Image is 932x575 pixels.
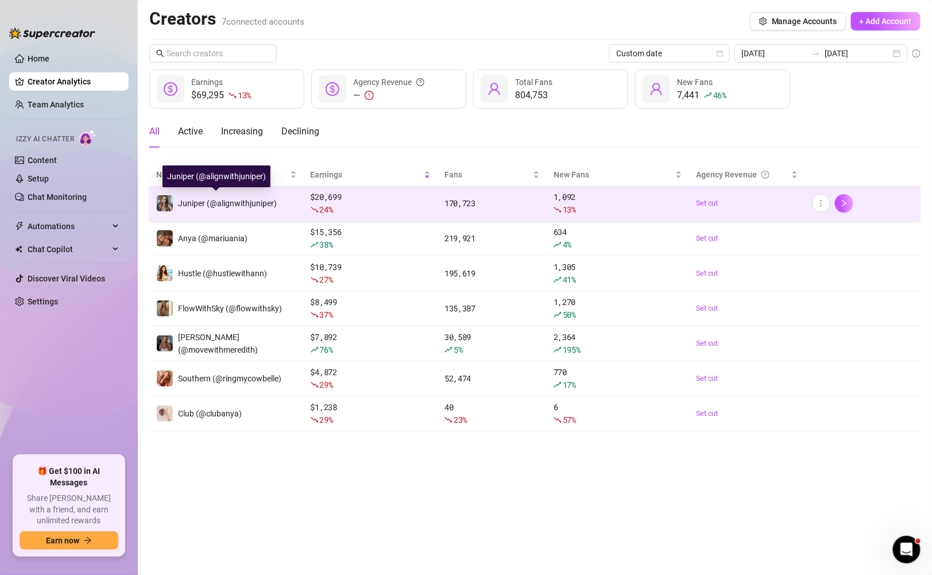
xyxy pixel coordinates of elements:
[311,346,319,354] span: rise
[157,195,173,211] img: Juniper (@alignwithjuniper)
[320,344,333,355] span: 76 %
[444,416,453,424] span: fall
[563,274,576,285] span: 41 %
[157,230,173,246] img: Anya (@mariuania)
[320,309,333,320] span: 37 %
[444,302,540,315] div: 135,387
[167,47,261,60] input: Search creators
[438,164,547,186] th: Fans
[649,82,663,96] span: user
[178,409,242,418] span: Club (@clubanya)
[696,338,798,349] a: Set cut
[811,49,821,58] span: swap-right
[191,78,223,87] span: Earnings
[444,401,540,426] div: 40
[840,199,848,207] span: right
[28,174,49,183] a: Setup
[696,373,798,384] a: Set cut
[554,226,682,251] div: 634
[554,296,682,321] div: 1,270
[320,274,333,285] span: 27 %
[229,91,237,99] span: fall
[15,245,22,253] img: Chat Copilot
[178,333,258,354] span: [PERSON_NAME] (@movewithmeredith)
[554,346,562,354] span: rise
[563,344,581,355] span: 195 %
[835,194,853,213] button: right
[563,204,576,215] span: 13 %
[772,17,837,26] span: Manage Accounts
[157,406,173,422] img: Club (@clubanya)
[750,12,846,30] button: Manage Accounts
[281,125,319,138] div: Declining
[554,241,562,249] span: rise
[444,346,453,354] span: rise
[311,366,431,391] div: $ 4,872
[320,414,333,425] span: 29 %
[157,335,173,352] img: Meredith (@movewithmeredith)
[444,267,540,280] div: 195,619
[221,125,263,138] div: Increasing
[554,401,682,426] div: 6
[28,240,109,258] span: Chat Copilot
[311,296,431,321] div: $ 8,499
[554,206,562,214] span: fall
[157,265,173,281] img: Hustle (@hustlewithann)
[444,372,540,385] div: 52,474
[320,204,333,215] span: 24 %
[311,261,431,286] div: $ 10,739
[28,217,109,236] span: Automations
[156,168,288,181] span: Name
[84,537,92,545] span: arrow-right
[860,17,912,26] span: + Add Account
[28,100,84,109] a: Team Analytics
[28,192,87,202] a: Chat Monitoring
[28,297,58,306] a: Settings
[547,164,689,186] th: New Fans
[444,232,540,245] div: 219,921
[817,199,825,207] span: more
[320,239,333,250] span: 38 %
[416,76,424,88] span: question-circle
[444,331,540,356] div: 30,589
[365,91,374,100] span: exclamation-circle
[554,311,562,319] span: rise
[238,90,251,101] span: 13 %
[717,50,724,57] span: calendar
[713,90,726,101] span: 46 %
[912,49,921,57] span: info-circle
[563,414,576,425] span: 57 %
[311,276,319,284] span: fall
[79,129,96,146] img: AI Chatter
[28,274,105,283] a: Discover Viral Videos
[320,379,333,390] span: 29 %
[696,198,798,209] a: Set cut
[28,54,49,63] a: Home
[149,164,304,186] th: Name
[515,78,552,87] span: Total Fans
[563,379,576,390] span: 17 %
[759,17,767,25] span: setting
[311,311,319,319] span: fall
[311,401,431,426] div: $ 1,238
[811,49,821,58] span: to
[178,374,281,383] span: Southern (@ringmycowbelle)
[28,72,119,91] a: Creator Analytics
[311,191,431,216] div: $ 20,699
[311,331,431,356] div: $ 7,892
[696,408,798,419] a: Set cut
[178,125,203,138] div: Active
[9,28,95,39] img: logo-BBDzfeDw.svg
[15,222,24,231] span: thunderbolt
[353,76,424,88] div: Agency Revenue
[311,241,319,249] span: rise
[304,164,438,186] th: Earnings
[554,366,682,391] div: 770
[554,261,682,286] div: 1,305
[454,344,462,355] span: 5 %
[164,82,177,96] span: dollar-circle
[191,88,251,102] div: $69,295
[178,199,277,208] span: Juniper (@alignwithjuniper)
[677,78,713,87] span: New Fans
